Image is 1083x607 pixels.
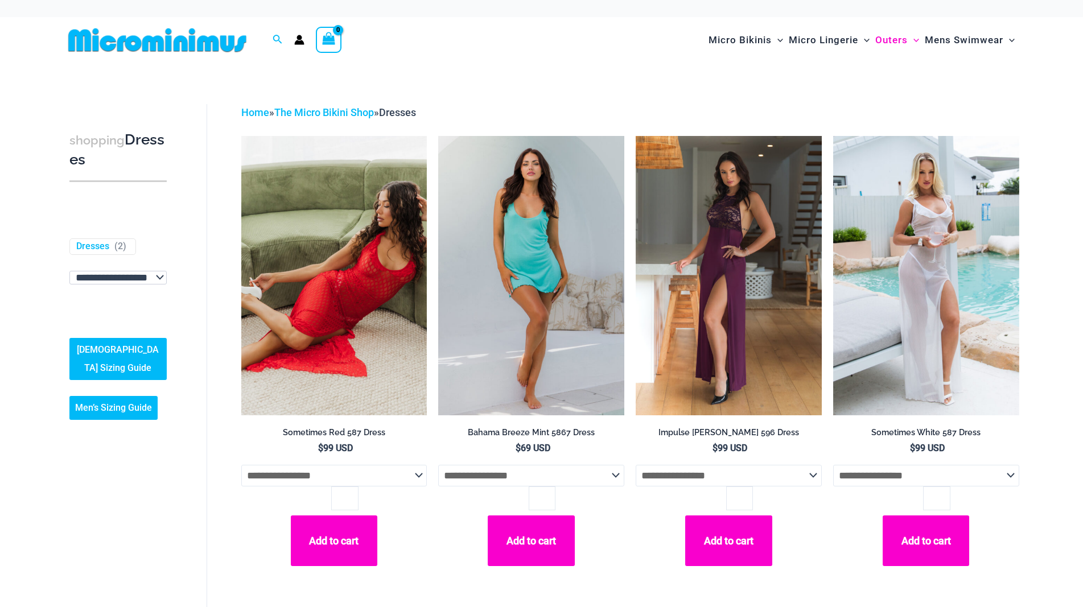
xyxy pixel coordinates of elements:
[833,427,1019,442] a: Sometimes White 587 Dress
[318,443,353,453] bdi: 99 USD
[379,106,416,118] span: Dresses
[488,515,574,566] button: Add to cart
[833,136,1019,415] a: Sometimes White 587 Dress 08Sometimes White 587 Dress 09Sometimes White 587 Dress 09
[114,241,126,253] span: ( )
[241,106,269,118] a: Home
[69,396,158,420] a: Men’s Sizing Guide
[438,427,624,438] h2: Bahama Breeze Mint 5867 Dress
[685,515,772,566] button: Add to cart
[922,23,1018,57] a: Mens SwimwearMenu ToggleMenu Toggle
[713,443,718,453] span: $
[910,443,915,453] span: $
[438,136,624,415] a: Bahama Breeze Mint 5867 Dress 01Bahama Breeze Mint 5867 Dress 03Bahama Breeze Mint 5867 Dress 03
[910,443,945,453] bdi: 99 USD
[331,486,358,510] input: Product quantity
[713,443,747,453] bdi: 99 USD
[241,427,427,438] h2: Sometimes Red 587 Dress
[241,106,416,118] span: » »
[636,136,822,415] img: Impulse Berry 596 Dress 02
[872,23,922,57] a: OutersMenu ToggleMenu Toggle
[76,241,109,253] a: Dresses
[529,486,555,510] input: Product quantity
[636,136,822,415] a: Impulse Berry 596 Dress 02Impulse Berry 596 Dress 03Impulse Berry 596 Dress 03
[318,443,323,453] span: $
[273,33,283,47] a: Search icon link
[709,26,772,55] span: Micro Bikinis
[772,26,783,55] span: Menu Toggle
[908,26,919,55] span: Menu Toggle
[516,443,550,453] bdi: 69 USD
[316,27,342,53] a: View Shopping Cart, empty
[636,427,822,442] a: Impulse [PERSON_NAME] 596 Dress
[858,26,870,55] span: Menu Toggle
[291,515,377,566] button: Add to cart
[925,26,1003,55] span: Mens Swimwear
[438,427,624,442] a: Bahama Breeze Mint 5867 Dress
[241,427,427,442] a: Sometimes Red 587 Dress
[789,26,858,55] span: Micro Lingerie
[69,271,167,284] select: wpc-taxonomy-pa_fabric-type-746009
[636,427,822,438] h2: Impulse [PERSON_NAME] 596 Dress
[923,486,950,510] input: Product quantity
[241,136,427,415] img: Sometimes Red 587 Dress 10
[704,21,1020,59] nav: Site Navigation
[833,136,1019,415] img: Sometimes White 587 Dress 08
[118,241,123,251] span: 2
[274,106,374,118] a: The Micro Bikini Shop
[516,443,521,453] span: $
[294,35,304,45] a: Account icon link
[64,27,251,53] img: MM SHOP LOGO FLAT
[883,515,969,566] button: Add to cart
[438,136,624,415] img: Bahama Breeze Mint 5867 Dress 01
[241,136,427,415] a: Sometimes Red 587 Dress 10Sometimes Red 587 Dress 09Sometimes Red 587 Dress 09
[875,26,908,55] span: Outers
[706,23,786,57] a: Micro BikinisMenu ToggleMenu Toggle
[726,486,753,510] input: Product quantity
[69,130,167,170] h3: Dresses
[69,133,125,147] span: shopping
[69,338,167,380] a: [DEMOGRAPHIC_DATA] Sizing Guide
[1003,26,1015,55] span: Menu Toggle
[786,23,872,57] a: Micro LingerieMenu ToggleMenu Toggle
[833,427,1019,438] h2: Sometimes White 587 Dress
